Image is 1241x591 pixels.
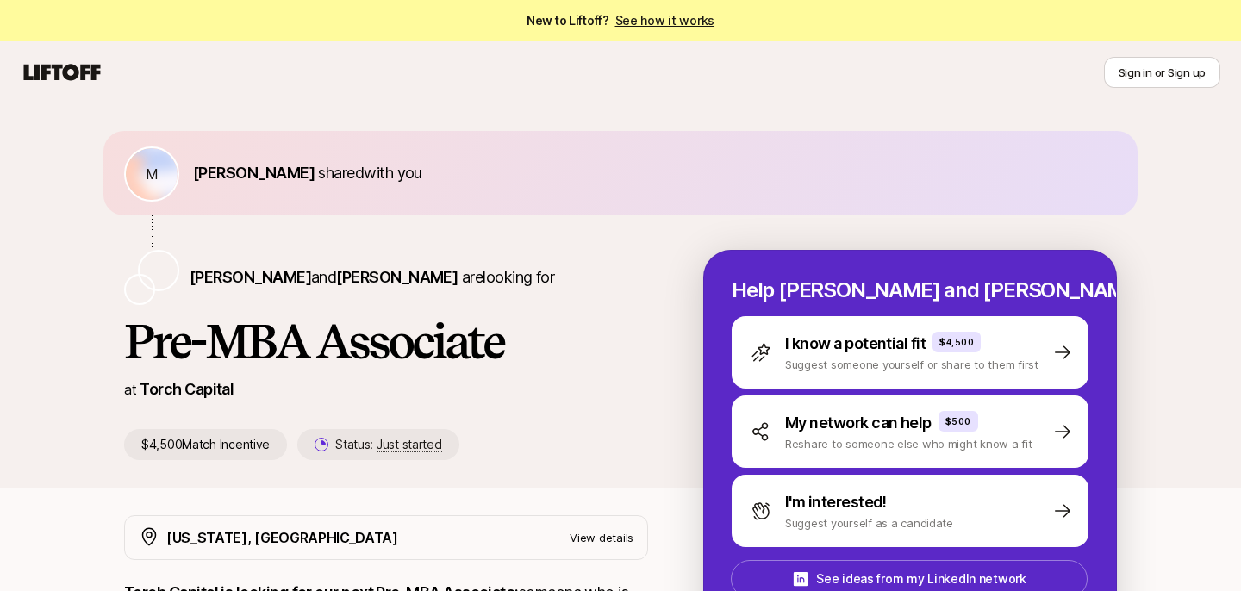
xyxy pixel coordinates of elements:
a: See how it works [615,13,715,28]
p: $500 [945,414,971,428]
span: Just started [377,437,442,452]
p: Suggest yourself as a candidate [785,514,953,532]
span: [PERSON_NAME] [193,164,315,182]
p: Status: [335,434,441,455]
p: I know a potential fit [785,332,926,356]
p: at [124,378,136,401]
p: M [146,164,159,184]
p: are looking for [190,265,554,289]
span: New to Liftoff? [527,10,714,31]
p: shared [193,161,429,185]
span: and [311,268,458,286]
p: I'm interested! [785,490,887,514]
span: with you [364,164,422,182]
p: See ideas from my LinkedIn network [816,569,1026,589]
p: Suggest someone yourself or share to them first [785,356,1038,373]
span: [PERSON_NAME] [190,268,311,286]
p: $4,500 Match Incentive [124,429,287,460]
p: $4,500 [939,335,974,349]
a: Torch Capital [140,380,234,398]
p: View details [570,529,633,546]
span: [PERSON_NAME] [336,268,458,286]
h1: Pre-MBA Associate [124,315,648,367]
p: [US_STATE], [GEOGRAPHIC_DATA] [166,526,398,549]
button: Sign in or Sign up [1104,57,1220,88]
p: Help [PERSON_NAME] and [PERSON_NAME] hire [732,278,1088,302]
p: My network can help [785,411,932,435]
p: Reshare to someone else who might know a fit [785,435,1032,452]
